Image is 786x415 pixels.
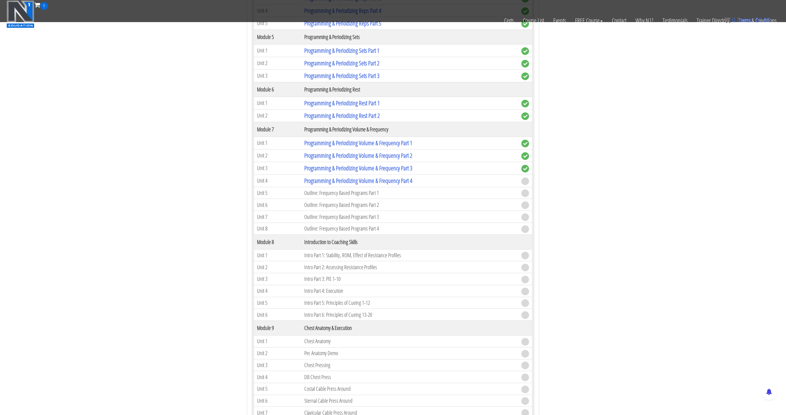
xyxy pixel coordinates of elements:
[304,176,412,185] a: Programming & Periodizing Volume & Frequency Part 4
[301,335,518,347] td: Chest Anatomy
[254,235,301,249] th: Module 8
[254,187,301,199] td: Unit 5
[301,235,518,249] th: Introduction to Coaching Skills
[521,100,529,107] span: complete
[301,187,518,199] td: Outline: Frequency Based Programs Part 1
[34,1,48,9] a: 0
[521,152,529,160] span: complete
[254,122,301,137] th: Module 7
[254,321,301,335] th: Module 9
[254,359,301,371] td: Unit 3
[521,165,529,173] span: complete
[304,59,379,67] a: Programming & Periodizing Sets Part 2
[254,395,301,407] td: Unit 6
[607,10,631,31] a: Contact
[301,371,518,383] td: DB Chest Press
[755,17,759,23] span: $
[301,273,518,285] td: Intro Part 3: PIE 1-10
[254,82,301,97] th: Module 6
[521,60,529,68] span: complete
[254,285,301,297] td: Unit 4
[304,46,379,55] a: Programming & Periodizing Sets Part 1
[301,297,518,309] td: Intro Part 5: Principles of Cueing 1-12
[658,10,692,31] a: Testimonials
[304,139,412,147] a: Programming & Periodizing Volume & Frequency Part 1
[734,10,781,31] a: Terms & Conditions
[301,359,518,371] td: Chest Pressing
[254,57,301,69] td: Unit 2
[254,44,301,57] td: Unit 1
[521,47,529,55] span: complete
[254,174,301,187] td: Unit 4
[301,82,518,97] th: Programming & Periodizing Rest
[301,249,518,261] td: Intro Part 1: Stability, ROM, Effect of Resistance Profiles
[549,10,570,31] a: Events
[254,261,301,273] td: Unit 2
[304,111,380,120] a: Programming & Periodizing Rest Part 2
[732,17,735,23] span: 0
[521,72,529,80] span: complete
[254,297,301,309] td: Unit 5
[724,17,771,23] a: 0 items: $0.00
[301,29,518,44] th: Programming & Periodizing Sets
[301,347,518,359] td: Pec Anatomy Demo
[724,17,730,23] img: icon11.png
[301,321,518,335] th: Chest Anatomy & Execution
[254,211,301,223] td: Unit 7
[254,223,301,235] td: Unit 8
[254,162,301,174] td: Unit 3
[254,383,301,395] td: Unit 5
[737,17,753,23] span: items:
[254,69,301,82] td: Unit 3
[301,199,518,211] td: Outline: Frequency Based Programs Part 2
[301,122,518,137] th: Programming & Periodizing Volume & Frequency
[254,149,301,162] td: Unit 2
[254,347,301,359] td: Unit 2
[254,309,301,321] td: Unit 6
[521,140,529,147] span: complete
[254,335,301,347] td: Unit 1
[631,10,658,31] a: Why N1?
[254,29,301,44] th: Module 5
[301,309,518,321] td: Intro Part 6: Principles of Cueing 13-20
[500,10,518,31] a: Certs
[254,109,301,122] td: Unit 2
[254,273,301,285] td: Unit 3
[40,2,48,10] span: 0
[301,383,518,395] td: Costal Cable Press Around
[755,17,771,23] bdi: 0.00
[254,97,301,109] td: Unit 1
[304,151,412,160] a: Programming & Periodizing Volume & Frequency Part 2
[254,371,301,383] td: Unit 4
[254,137,301,149] td: Unit 1
[518,10,549,31] a: Course List
[254,249,301,261] td: Unit 1
[570,10,607,31] a: FREE Course
[521,112,529,120] span: complete
[304,99,380,107] a: Programming & Periodizing Rest Part 1
[254,199,301,211] td: Unit 6
[301,223,518,235] td: Outline: Frequency Based Programs Part 4
[301,261,518,273] td: Intro Part 2: Assessing Resistance Profiles
[304,164,412,172] a: Programming & Periodizing Volume & Frequency Part 3
[301,395,518,407] td: Sternal Cable Press Around
[301,211,518,223] td: Outline: Frequency Based Programs Part 3
[304,72,379,80] a: Programming & Periodizing Sets Part 3
[6,0,34,28] img: n1-education
[301,285,518,297] td: Intro Part 4: Execution
[692,10,734,31] a: Trainer Directory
